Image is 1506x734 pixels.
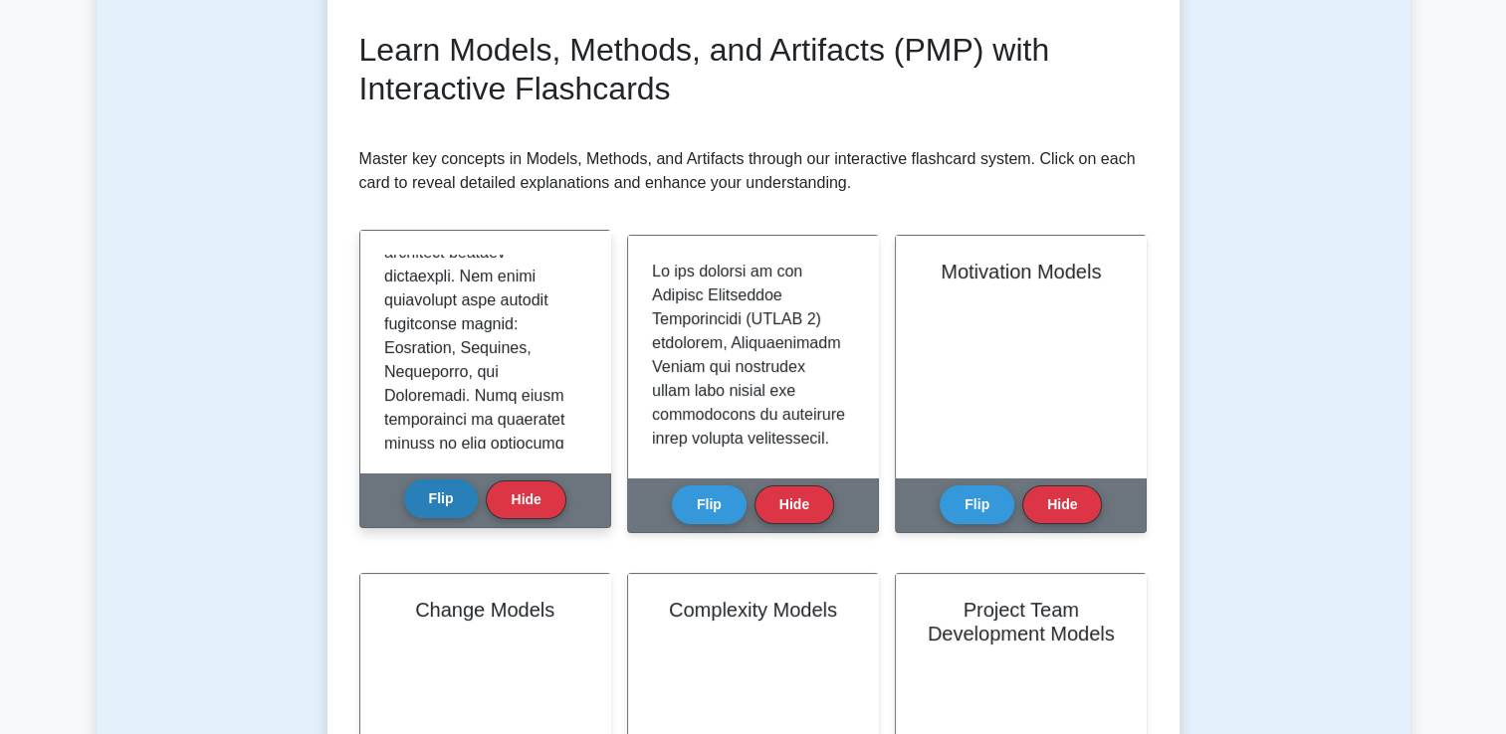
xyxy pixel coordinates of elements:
[754,485,834,524] button: Hide
[940,485,1014,524] button: Flip
[486,480,565,519] button: Hide
[920,260,1122,283] h2: Motivation Models
[359,31,1148,107] h2: Learn Models, Methods, and Artifacts (PMP) with Interactive Flashcards
[404,479,479,518] button: Flip
[920,598,1122,645] h2: Project Team Development Models
[359,147,1148,195] p: Master key concepts in Models, Methods, and Artifacts through our interactive flashcard system. C...
[384,598,586,622] h2: Change Models
[1022,485,1102,524] button: Hide
[652,598,854,622] h2: Complexity Models
[672,485,747,524] button: Flip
